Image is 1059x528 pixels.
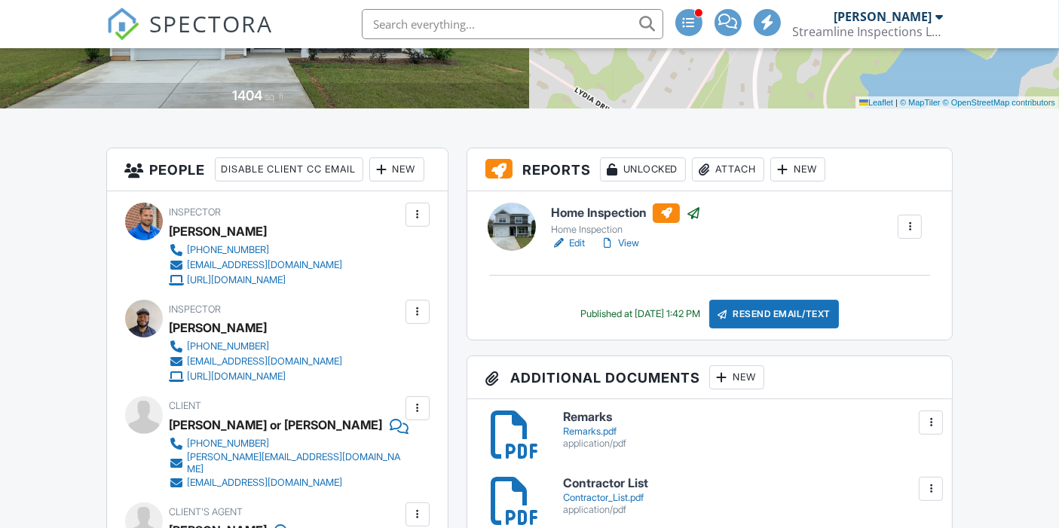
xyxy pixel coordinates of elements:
[170,273,343,288] a: [URL][DOMAIN_NAME]
[106,8,139,41] img: The Best Home Inspection Software - Spectora
[551,224,701,236] div: Home Inspection
[551,203,701,223] h6: Home Inspection
[563,477,934,515] a: Contractor List Contractor_List.pdf application/pdf
[563,410,934,424] h6: Remarks
[188,451,402,475] div: [PERSON_NAME][EMAIL_ADDRESS][DOMAIN_NAME]
[563,438,934,450] div: application/pdf
[170,400,202,411] span: Client
[170,354,343,369] a: [EMAIL_ADDRESS][DOMAIN_NAME]
[170,475,402,490] a: [EMAIL_ADDRESS][DOMAIN_NAME]
[107,148,448,191] h3: People
[709,300,839,328] div: Resend Email/Text
[170,506,243,517] span: Client's Agent
[170,316,268,339] div: [PERSON_NAME]
[188,244,270,256] div: [PHONE_NUMBER]
[188,259,343,271] div: [EMAIL_ADDRESS][DOMAIN_NAME]
[709,365,764,389] div: New
[859,98,893,107] a: Leaflet
[895,98,898,107] span: |
[900,98,941,107] a: © MapTiler
[692,157,764,182] div: Attach
[188,356,343,368] div: [EMAIL_ADDRESS][DOMAIN_NAME]
[170,258,343,273] a: [EMAIL_ADDRESS][DOMAIN_NAME]
[170,436,402,451] a: [PHONE_NUMBER]
[170,369,343,384] a: [URL][DOMAIN_NAME]
[943,98,1055,107] a: © OpenStreetMap contributors
[170,451,402,475] a: [PERSON_NAME][EMAIL_ADDRESS][DOMAIN_NAME]
[551,236,585,251] a: Edit
[188,340,270,353] div: [PHONE_NUMBER]
[600,236,639,251] a: View
[170,304,222,315] span: Inspector
[467,356,953,399] h3: Additional Documents
[188,477,343,489] div: [EMAIL_ADDRESS][DOMAIN_NAME]
[563,492,934,504] div: Contractor_List.pdf
[563,477,934,490] h6: Contractor List
[467,148,953,191] h3: Reports
[770,157,825,182] div: New
[170,339,343,354] a: [PHONE_NUMBER]
[834,9,932,24] div: [PERSON_NAME]
[369,157,424,182] div: New
[362,9,663,39] input: Search everything...
[170,220,268,243] div: [PERSON_NAME]
[600,157,686,182] div: Unlocked
[265,91,286,102] span: sq. ft.
[150,8,274,39] span: SPECTORA
[563,426,934,438] div: Remarks.pdf
[188,371,286,383] div: [URL][DOMAIN_NAME]
[215,157,363,182] div: Disable Client CC Email
[563,504,934,516] div: application/pdf
[170,414,383,436] div: [PERSON_NAME] or [PERSON_NAME]
[188,438,270,450] div: [PHONE_NUMBER]
[170,243,343,258] a: [PHONE_NUMBER]
[106,20,274,52] a: SPECTORA
[551,203,701,237] a: Home Inspection Home Inspection
[580,308,700,320] div: Published at [DATE] 1:42 PM
[793,24,944,39] div: Streamline Inspections LLC
[188,274,286,286] div: [URL][DOMAIN_NAME]
[563,410,934,449] a: Remarks Remarks.pdf application/pdf
[170,206,222,218] span: Inspector
[232,87,262,103] div: 1404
